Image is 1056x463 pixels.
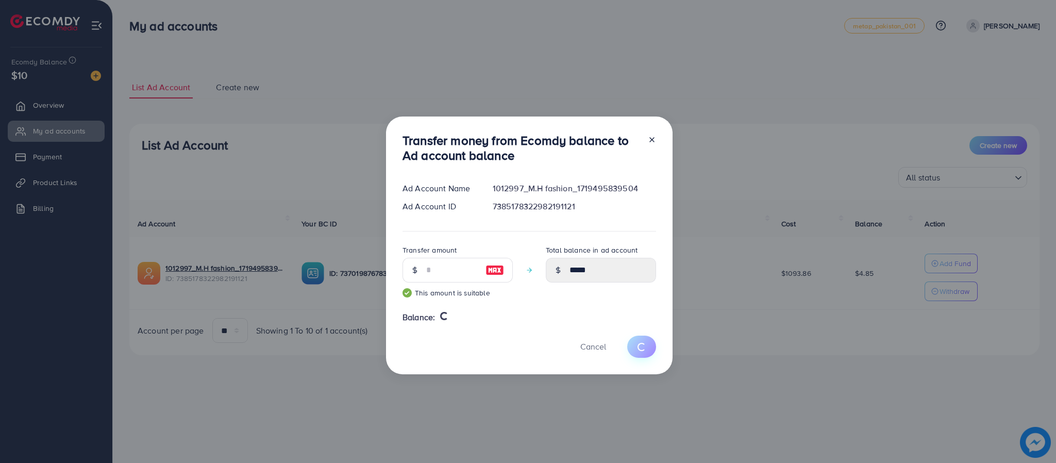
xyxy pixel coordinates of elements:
[403,245,457,255] label: Transfer amount
[546,245,638,255] label: Total balance in ad account
[403,311,435,323] span: Balance:
[403,133,640,163] h3: Transfer money from Ecomdy balance to Ad account balance
[403,288,412,297] img: guide
[485,264,504,276] img: image
[394,183,484,194] div: Ad Account Name
[484,201,664,212] div: 7385178322982191121
[580,341,606,352] span: Cancel
[484,183,664,194] div: 1012997_M.H fashion_1719495839504
[403,288,513,298] small: This amount is suitable
[394,201,484,212] div: Ad Account ID
[567,336,619,358] button: Cancel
